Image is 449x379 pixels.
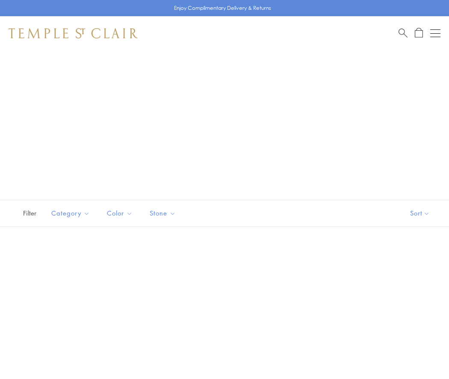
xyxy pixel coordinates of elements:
[100,204,139,223] button: Color
[145,208,182,219] span: Stone
[47,208,96,219] span: Category
[174,4,271,12] p: Enjoy Complimentary Delivery & Returns
[9,28,138,38] img: Temple St. Clair
[399,28,408,38] a: Search
[391,200,449,226] button: Show sort by
[415,28,423,38] a: Open Shopping Bag
[143,204,182,223] button: Stone
[45,204,96,223] button: Category
[103,208,139,219] span: Color
[430,28,440,38] button: Open navigation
